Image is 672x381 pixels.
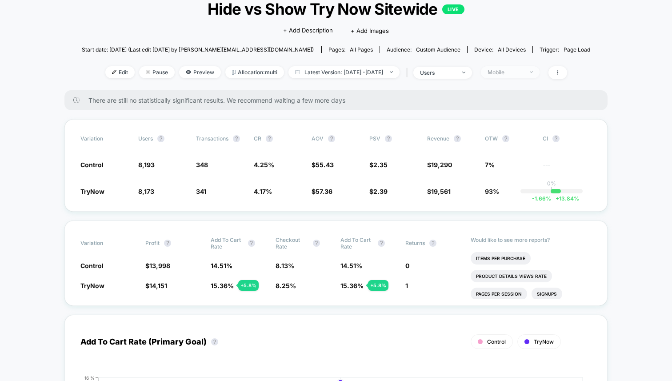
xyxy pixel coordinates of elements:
[340,237,373,250] span: Add To Cart Rate
[112,70,116,74] img: edit
[232,70,236,75] img: rebalance
[369,161,388,168] span: $
[295,70,300,74] img: calendar
[145,282,167,289] span: $
[369,135,380,142] span: PSV
[502,135,509,142] button: ?
[211,338,218,345] button: ?
[350,46,373,53] span: all pages
[138,188,154,195] span: 8,173
[139,66,175,78] span: Pause
[340,282,364,289] span: 15.36 %
[138,161,155,168] span: 8,193
[196,161,208,168] span: 348
[405,240,425,246] span: Returns
[80,262,104,269] span: Control
[82,46,314,53] span: Start date: [DATE] (Last edit [DATE] by [PERSON_NAME][EMAIL_ADDRESS][DOMAIN_NAME])
[385,135,392,142] button: ?
[238,280,259,291] div: + 5.8 %
[80,188,104,195] span: TryNow
[312,161,334,168] span: $
[288,66,400,78] span: Latest Version: [DATE] - [DATE]
[233,135,240,142] button: ?
[254,135,261,142] span: CR
[471,237,592,243] p: Would like to see more reports?
[543,135,592,142] span: CI
[532,195,551,202] span: -1.66 %
[312,135,324,142] span: AOV
[431,161,452,168] span: 19,290
[471,252,531,265] li: Items Per Purchase
[276,282,296,289] span: 8.25 %
[467,46,532,53] span: Device:
[564,46,590,53] span: Page Load
[254,161,274,168] span: 4.25 %
[211,262,232,269] span: 14.51 %
[471,270,552,282] li: Product Details Views Rate
[312,188,332,195] span: $
[487,338,506,345] span: Control
[540,46,590,53] div: Trigger:
[328,135,335,142] button: ?
[427,161,452,168] span: $
[211,282,234,289] span: 15.36 %
[149,282,167,289] span: 14,151
[368,280,388,291] div: + 5.8 %
[266,135,273,142] button: ?
[145,240,160,246] span: Profit
[88,96,590,104] span: There are still no statistically significant results. We recommend waiting a few more days
[80,237,129,250] span: Variation
[442,4,464,14] p: LIVE
[157,135,164,142] button: ?
[427,135,449,142] span: Revenue
[405,282,408,289] span: 1
[328,46,373,53] div: Pages:
[84,375,95,380] tspan: 16 %
[179,66,221,78] span: Preview
[80,135,129,142] span: Variation
[276,237,308,250] span: Checkout Rate
[196,188,206,195] span: 341
[316,188,332,195] span: 57.36
[373,161,388,168] span: 2.35
[534,338,554,345] span: TryNow
[551,187,552,193] p: |
[313,240,320,247] button: ?
[138,135,153,142] span: users
[378,240,385,247] button: ?
[429,240,436,247] button: ?
[248,240,255,247] button: ?
[404,66,413,79] span: |
[340,262,362,269] span: 14.51 %
[420,69,456,76] div: users
[225,66,284,78] span: Allocation: multi
[80,282,104,289] span: TryNow
[485,188,499,195] span: 93%
[530,71,533,73] img: end
[196,135,228,142] span: Transactions
[149,262,170,269] span: 13,998
[351,27,389,34] span: + Add Images
[488,69,523,76] div: Mobile
[373,188,388,195] span: 2.39
[146,70,150,74] img: end
[416,46,460,53] span: Custom Audience
[431,188,451,195] span: 19,561
[462,72,465,73] img: end
[145,262,170,269] span: $
[80,161,104,168] span: Control
[547,180,556,187] p: 0%
[105,66,135,78] span: Edit
[471,288,527,300] li: Pages Per Session
[283,26,333,35] span: + Add Description
[164,240,171,247] button: ?
[387,46,460,53] div: Audience:
[498,46,526,53] span: all devices
[254,188,272,195] span: 4.17 %
[316,161,334,168] span: 55.43
[405,262,409,269] span: 0
[556,195,559,202] span: +
[369,188,388,195] span: $
[543,162,592,169] span: ---
[485,135,534,142] span: OTW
